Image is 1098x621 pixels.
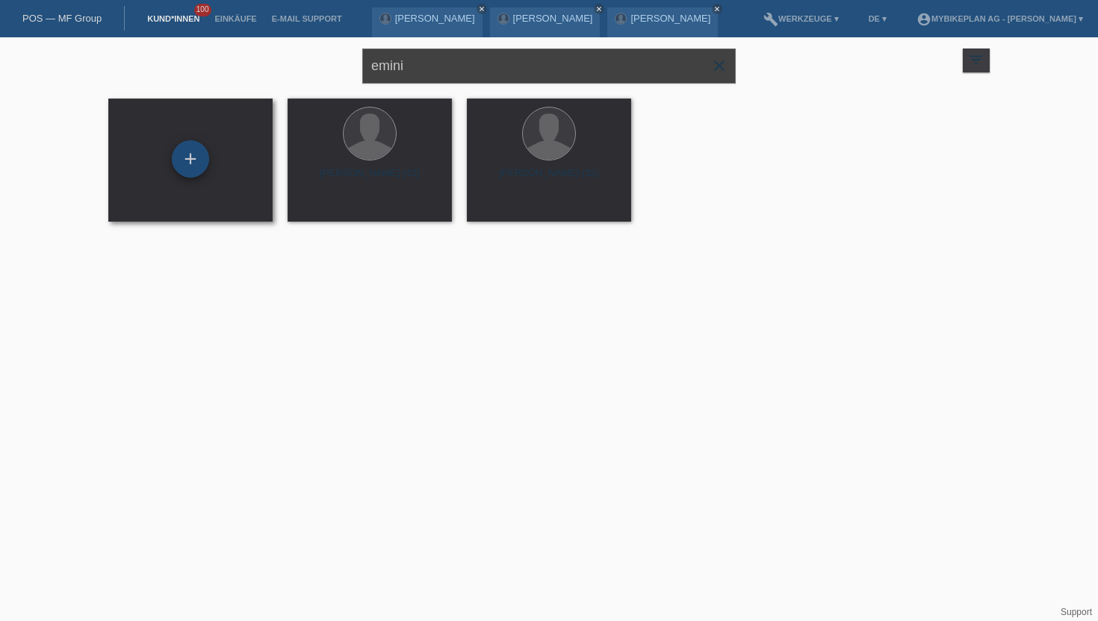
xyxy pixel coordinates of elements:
input: Suche... [362,49,736,84]
div: Kund*in hinzufügen [173,146,208,172]
a: account_circleMybikeplan AG - [PERSON_NAME] ▾ [909,14,1091,23]
a: [PERSON_NAME] [630,13,710,24]
a: close [712,4,722,14]
div: [PERSON_NAME] (32) [479,167,619,191]
a: E-Mail Support [264,14,350,23]
a: Kund*innen [140,14,207,23]
a: close [477,4,487,14]
a: close [594,4,604,14]
span: 100 [194,4,212,16]
i: filter_list [968,52,984,68]
i: build [763,12,778,27]
a: POS — MF Group [22,13,102,24]
i: close [478,5,486,13]
a: Support [1061,607,1092,617]
a: Einkäufe [207,14,264,23]
a: [PERSON_NAME] [513,13,593,24]
i: account_circle [916,12,931,27]
a: [PERSON_NAME] [395,13,475,24]
div: [PERSON_NAME] (42) [300,167,440,191]
i: close [595,5,603,13]
a: DE ▾ [861,14,894,23]
a: buildWerkzeuge ▾ [756,14,846,23]
i: close [713,5,721,13]
i: close [710,57,728,75]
